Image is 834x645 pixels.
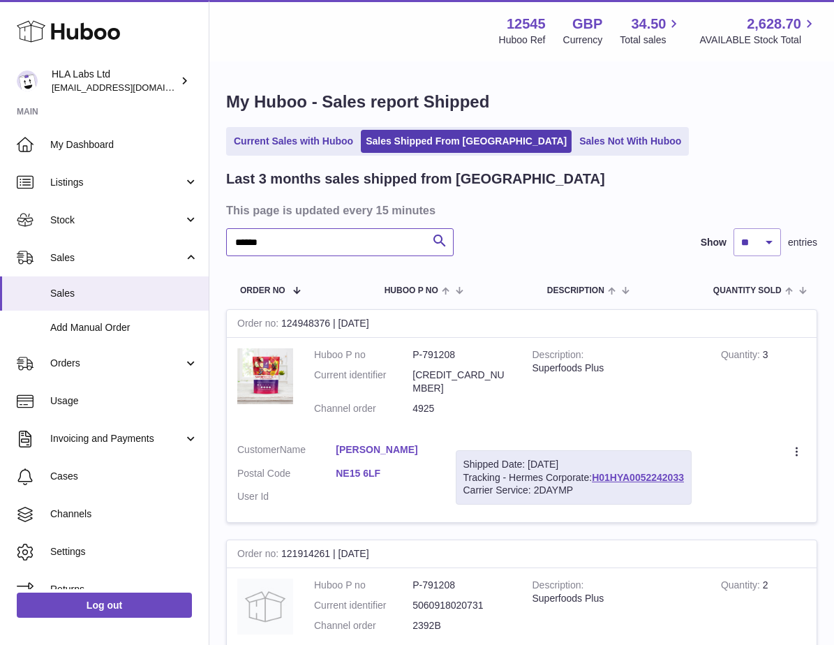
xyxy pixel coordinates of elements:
[412,619,511,632] dd: 2392B
[226,170,605,188] h2: Last 3 months sales shipped from [GEOGRAPHIC_DATA]
[721,579,763,594] strong: Quantity
[17,71,38,91] img: clinton@newgendirect.com
[361,130,572,153] a: Sales Shipped From [GEOGRAPHIC_DATA]
[226,202,814,218] h3: This page is updated every 15 minutes
[237,444,280,455] span: Customer
[237,318,281,332] strong: Order no
[574,130,686,153] a: Sales Not With Huboo
[50,357,184,370] span: Orders
[507,15,546,34] strong: 12545
[50,470,198,483] span: Cases
[572,15,602,34] strong: GBP
[631,15,666,34] span: 34.50
[713,286,782,295] span: Quantity Sold
[50,251,184,265] span: Sales
[50,287,198,300] span: Sales
[385,286,438,295] span: Huboo P no
[412,402,511,415] dd: 4925
[412,579,511,592] dd: P-791208
[463,458,684,471] div: Shipped Date: [DATE]
[237,443,336,460] dt: Name
[237,490,336,503] dt: User Id
[412,599,511,612] dd: 5060918020731
[50,583,198,596] span: Returns
[314,579,412,592] dt: Huboo P no
[52,68,177,94] div: HLA Labs Ltd
[710,338,817,433] td: 3
[456,450,692,505] div: Tracking - Hermes Corporate:
[620,15,682,47] a: 34.50 Total sales
[533,592,700,605] div: Superfoods Plus
[237,348,293,404] img: 125451756937823.jpg
[240,286,285,295] span: Order No
[17,593,192,618] a: Log out
[227,540,817,568] div: 121914261 | [DATE]
[499,34,546,47] div: Huboo Ref
[699,15,817,47] a: 2,628.70 AVAILABLE Stock Total
[50,214,184,227] span: Stock
[50,545,198,558] span: Settings
[314,599,412,612] dt: Current identifier
[747,15,801,34] span: 2,628.70
[412,369,511,395] dd: [CREDIT_CARD_NUMBER]
[52,82,205,93] span: [EMAIL_ADDRESS][DOMAIN_NAME]
[314,619,412,632] dt: Channel order
[314,369,412,395] dt: Current identifier
[547,286,604,295] span: Description
[50,432,184,445] span: Invoicing and Payments
[50,138,198,151] span: My Dashboard
[237,467,336,484] dt: Postal Code
[533,349,584,364] strong: Description
[50,321,198,334] span: Add Manual Order
[314,348,412,362] dt: Huboo P no
[563,34,603,47] div: Currency
[50,394,198,408] span: Usage
[314,402,412,415] dt: Channel order
[533,579,584,594] strong: Description
[412,348,511,362] dd: P-791208
[50,176,184,189] span: Listings
[533,362,700,375] div: Superfoods Plus
[592,472,684,483] a: H01HYA0052242033
[226,91,817,113] h1: My Huboo - Sales report Shipped
[336,443,434,457] a: [PERSON_NAME]
[229,130,358,153] a: Current Sales with Huboo
[50,507,198,521] span: Channels
[701,236,727,249] label: Show
[237,548,281,563] strong: Order no
[721,349,763,364] strong: Quantity
[227,310,817,338] div: 124948376 | [DATE]
[463,484,684,497] div: Carrier Service: 2DAYMP
[788,236,817,249] span: entries
[699,34,817,47] span: AVAILABLE Stock Total
[336,467,434,480] a: NE15 6LF
[620,34,682,47] span: Total sales
[237,579,293,635] img: no-photo.jpg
